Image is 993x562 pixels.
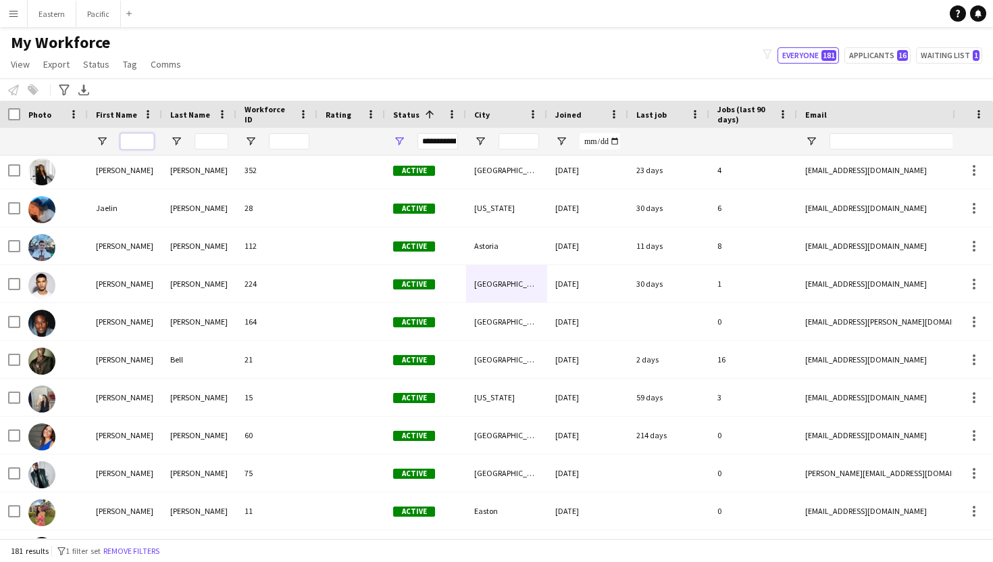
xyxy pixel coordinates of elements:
div: 164 [236,303,317,340]
button: Open Filter Menu [245,135,257,147]
div: [GEOGRAPHIC_DATA] [466,265,547,302]
div: [GEOGRAPHIC_DATA] [466,341,547,378]
img: Jared Garzia [28,234,55,261]
div: Jaelin [88,189,162,227]
span: Active [393,507,435,517]
button: Everyone181 [778,47,839,64]
div: [US_STATE] [466,379,547,416]
span: Status [83,58,109,70]
div: [GEOGRAPHIC_DATA] [466,151,547,189]
span: Jobs (last 90 days) [717,104,773,124]
span: 16 [897,50,908,61]
span: 181 [821,50,836,61]
button: Open Filter Menu [96,135,108,147]
div: [PERSON_NAME] [162,189,236,227]
div: 214 days [628,417,709,454]
a: Comms [145,55,186,73]
button: Eastern [28,1,76,27]
div: [PERSON_NAME] [162,379,236,416]
div: [PERSON_NAME] [162,265,236,302]
img: joelle kaplan [28,385,55,413]
span: Photo [28,110,51,120]
div: 30 days [628,265,709,302]
div: [DATE] [547,303,628,340]
div: 1 [709,265,797,302]
button: Open Filter Menu [474,135,486,147]
button: Applicants16 [844,47,911,64]
div: 3 [709,379,797,416]
div: 21 [236,341,317,378]
span: View [11,58,30,70]
div: [PERSON_NAME] [162,227,236,264]
div: [PERSON_NAME] [88,303,162,340]
div: [US_STATE] [466,189,547,227]
span: Active [393,431,435,441]
button: Open Filter Menu [170,135,182,147]
div: 0 [709,303,797,340]
span: Active [393,279,435,289]
span: Active [393,469,435,479]
div: 11 days [628,227,709,264]
div: [PERSON_NAME] [162,417,236,454]
div: 2 days [628,341,709,378]
div: 75 [236,454,317,492]
div: 23 days [628,151,709,189]
span: Active [393,317,435,327]
div: 15 [236,379,317,416]
button: Open Filter Menu [805,135,817,147]
div: 30 days [628,189,709,227]
span: Workforce ID [245,104,293,124]
button: Waiting list1 [916,47,982,64]
div: [PERSON_NAME] [88,265,162,302]
img: johanna sambucini [28,423,55,450]
span: Rating [326,110,351,120]
button: Pacific [76,1,121,27]
div: [PERSON_NAME] [88,379,162,416]
img: Jeremiah Bell [28,348,55,375]
div: [GEOGRAPHIC_DATA] [466,417,547,454]
span: Last job [636,110,667,120]
div: 6 [709,189,797,227]
a: Export [38,55,75,73]
app-action-btn: Advanced filters [56,82,72,98]
span: Active [393,393,435,403]
span: Active [393,355,435,365]
span: Active [393,204,435,214]
img: Jaelin Lespier [28,196,55,223]
div: [DATE] [547,189,628,227]
img: Johnatthan Hurtado [28,461,55,488]
div: [PERSON_NAME] [88,227,162,264]
input: Joined Filter Input [580,133,620,149]
div: 59 days [628,379,709,416]
span: Last Name [170,110,210,120]
div: 112 [236,227,317,264]
div: Astoria [466,227,547,264]
div: 4 [709,151,797,189]
a: View [5,55,35,73]
button: Remove filters [101,544,162,559]
span: City [474,110,490,120]
div: [DATE] [547,341,628,378]
div: [PERSON_NAME] [162,454,236,492]
div: [GEOGRAPHIC_DATA] [466,454,547,492]
span: Status [393,110,419,120]
div: 224 [236,265,317,302]
div: [PERSON_NAME] [88,151,162,189]
span: Export [43,58,70,70]
a: Status [78,55,115,73]
a: Tag [118,55,143,73]
div: [PERSON_NAME] [162,303,236,340]
img: Isabelle Goldfarb [28,158,55,185]
div: 0 [709,492,797,530]
div: [DATE] [547,417,628,454]
div: Bell [162,341,236,378]
img: Jaylin Randolph [28,310,55,337]
div: [DATE] [547,227,628,264]
div: [DATE] [547,265,628,302]
input: City Filter Input [499,133,539,149]
div: 16 [709,341,797,378]
div: 0 [709,454,797,492]
div: [DATE] [547,492,628,530]
div: 28 [236,189,317,227]
div: [GEOGRAPHIC_DATA] [466,303,547,340]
